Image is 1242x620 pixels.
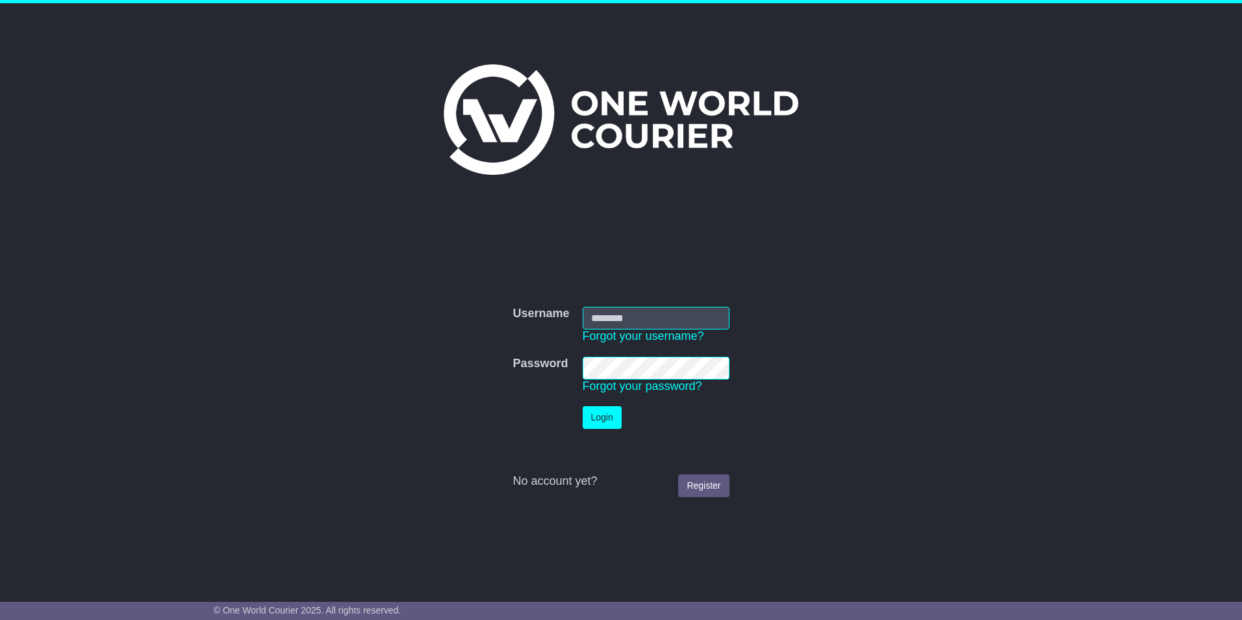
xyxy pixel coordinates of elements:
a: Forgot your username? [583,329,704,342]
a: Register [678,474,729,497]
div: No account yet? [513,474,729,489]
button: Login [583,406,622,429]
label: Username [513,307,569,321]
a: Forgot your password? [583,380,702,393]
img: One World [444,64,798,175]
label: Password [513,357,568,371]
span: © One World Courier 2025. All rights reserved. [214,605,401,615]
